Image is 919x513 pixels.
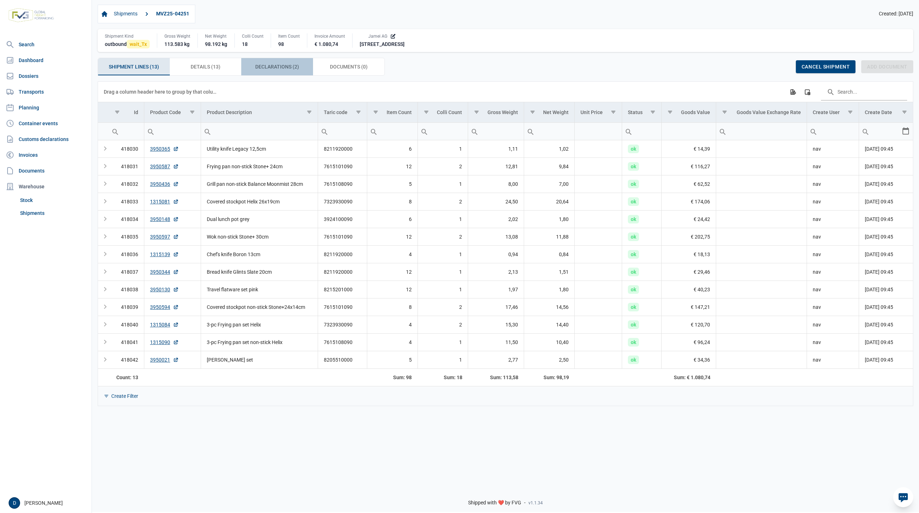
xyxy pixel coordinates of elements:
[278,33,300,39] div: Item Count
[575,102,622,123] td: Column Unit Price
[580,109,603,115] div: Unit Price
[722,109,727,115] span: Show filter options for column 'Goods Value Exchange Rate'
[417,263,468,281] td: 1
[367,157,418,175] td: 12
[109,102,144,123] td: Column Id
[424,109,429,115] span: Show filter options for column 'Colli Count'
[524,140,575,158] td: 1,02
[865,287,893,292] span: [DATE] 09:45
[865,304,893,310] span: [DATE] 09:45
[98,298,109,316] td: Expand
[191,62,220,71] span: Details (13)
[417,122,468,140] td: Filter cell
[859,123,901,140] input: Filter cell
[144,102,201,123] td: Column Product Code
[201,298,318,316] td: Covered stockpot non-stick Stone+24x14cm
[255,62,299,71] span: Declarations (2)
[201,123,318,140] input: Filter cell
[367,281,418,298] td: 12
[865,322,893,328] span: [DATE] 09:45
[150,251,179,258] a: 1315139
[418,123,468,140] input: Filter cell
[524,281,575,298] td: 1,80
[694,268,710,276] span: € 29,46
[201,228,318,245] td: Wok non-stick Stone+ 30cm
[111,8,140,20] a: Shipments
[417,228,468,245] td: 2
[865,181,893,187] span: [DATE] 09:45
[144,122,201,140] td: Filter cell
[622,102,662,123] td: Column Status
[691,233,710,240] span: € 202,75
[622,123,635,140] div: Search box
[109,245,144,263] td: 418036
[150,198,179,205] a: 1315081
[417,102,468,123] td: Column Colli Count
[417,245,468,263] td: 1
[318,210,367,228] td: 3924100090
[691,303,710,311] span: € 147,21
[373,374,412,381] div: Item Count Sum: 98
[3,37,89,52] a: Search
[437,109,462,115] div: Colli Count
[201,333,318,351] td: 3-pc Frying pan set non-stick Helix
[3,53,89,67] a: Dashboard
[367,122,418,140] td: Filter cell
[468,102,524,123] td: Column Gross Weight
[3,69,89,83] a: Dossiers
[417,193,468,210] td: 2
[488,109,518,115] div: Gross Weight
[628,180,639,188] span: ok
[367,333,418,351] td: 4
[367,298,418,316] td: 8
[417,333,468,351] td: 1
[737,109,801,115] div: Goods Value Exchange Rate
[150,356,179,363] a: 3950021
[628,232,639,241] span: ok
[201,102,318,123] td: Column Product Description
[109,351,144,368] td: 418042
[667,109,673,115] span: Show filter options for column 'Goods Value'
[628,303,639,311] span: ok
[144,123,201,140] input: Filter cell
[865,199,893,204] span: [DATE] 09:45
[278,41,300,48] div: 98
[98,228,109,245] td: Expand
[796,60,855,73] div: Cancel shipment
[205,33,227,39] div: Net Weight
[807,281,859,298] td: nav
[150,286,179,293] a: 3950130
[17,194,89,207] a: Stock
[367,193,418,210] td: 8
[109,122,144,140] td: Filter cell
[201,175,318,193] td: Grill pan non-stick Balance Moonmist 28cm
[109,281,144,298] td: 418038
[109,298,144,316] td: 418039
[109,175,144,193] td: 418032
[111,393,138,399] div: Create Filter
[115,109,120,115] span: Show filter options for column 'Id'
[468,123,524,140] input: Filter cell
[367,263,418,281] td: 12
[807,123,820,140] div: Search box
[3,116,89,131] a: Container events
[367,351,418,368] td: 5
[468,245,524,263] td: 0,94
[318,316,367,333] td: 7323930090
[694,339,710,346] span: € 96,24
[318,123,331,140] div: Search box
[150,163,179,170] a: 3950587
[367,175,418,193] td: 5
[468,281,524,298] td: 1,97
[865,146,893,152] span: [DATE] 09:45
[865,234,893,240] span: [DATE] 09:45
[902,109,907,115] span: Show filter options for column 'Create Date'
[807,140,859,158] td: nav
[622,122,662,140] td: Filter cell
[468,175,524,193] td: 8,00
[474,374,518,381] div: Gross Weight Sum: 113,58
[628,285,639,294] span: ok
[807,210,859,228] td: nav
[387,109,412,115] div: Item Count
[524,333,575,351] td: 10,40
